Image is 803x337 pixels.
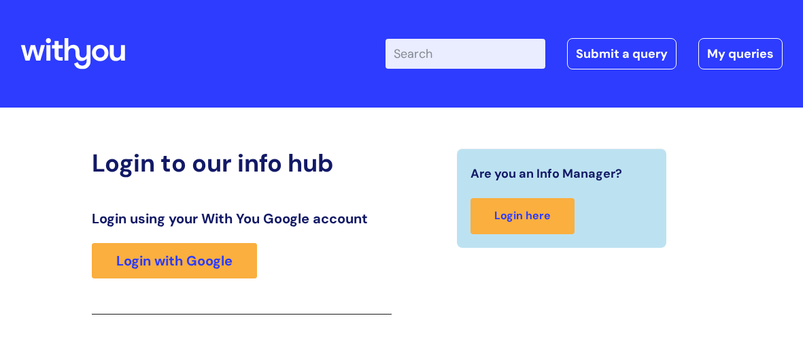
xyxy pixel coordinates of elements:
[92,243,257,278] a: Login with Google
[471,163,622,184] span: Are you an Info Manager?
[92,210,392,227] h3: Login using your With You Google account
[567,38,677,69] a: Submit a query
[386,39,545,69] input: Search
[471,198,575,234] a: Login here
[92,148,392,178] h2: Login to our info hub
[698,38,783,69] a: My queries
